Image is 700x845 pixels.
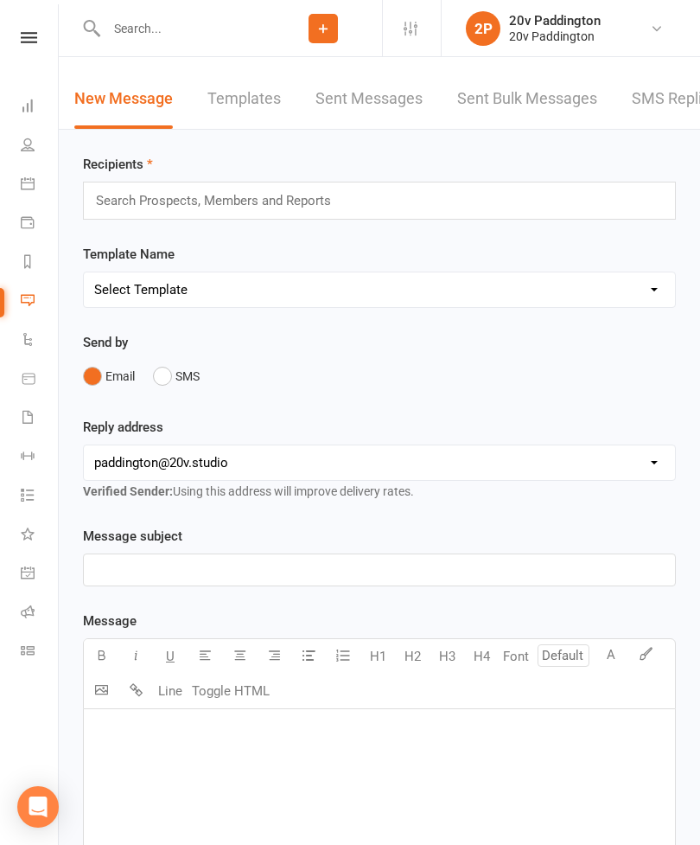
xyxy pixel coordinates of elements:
[457,69,597,129] a: Sent Bulk Messages
[21,88,60,127] a: Dashboard
[188,674,274,708] button: Toggle HTML
[153,674,188,708] button: Line
[466,11,500,46] div: 2P
[83,484,173,498] strong: Verified Sender:
[166,649,175,664] span: U
[74,69,173,129] a: New Message
[83,154,153,175] label: Recipients
[464,639,499,674] button: H4
[430,639,464,674] button: H3
[395,639,430,674] button: H2
[83,360,135,393] button: Email
[83,244,175,265] label: Template Name
[17,786,59,828] div: Open Intercom Messenger
[94,189,348,212] input: Search Prospects, Members and Reports
[21,516,60,555] a: What's New
[101,16,264,41] input: Search...
[21,361,60,400] a: Product Sales
[21,633,60,672] a: Class kiosk mode
[360,639,395,674] button: H1
[21,555,60,594] a: General attendance kiosk mode
[207,69,281,129] a: Templates
[509,29,601,44] div: 20v Paddington
[509,13,601,29] div: 20v Paddington
[21,127,60,166] a: People
[83,611,137,631] label: Message
[315,69,423,129] a: Sent Messages
[499,639,533,674] button: Font
[83,526,182,547] label: Message subject
[21,205,60,244] a: Payments
[538,644,589,667] input: Default
[21,166,60,205] a: Calendar
[153,360,200,393] button: SMS
[21,244,60,283] a: Reports
[21,594,60,633] a: Roll call kiosk mode
[83,332,128,353] label: Send by
[83,484,414,498] span: Using this address will improve delivery rates.
[83,417,163,438] label: Reply address
[153,639,188,674] button: U
[594,639,628,674] button: A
